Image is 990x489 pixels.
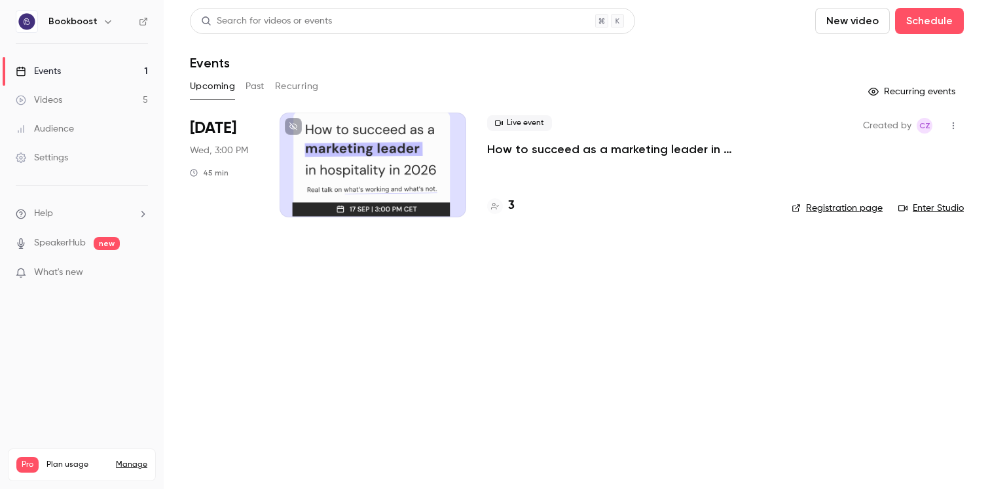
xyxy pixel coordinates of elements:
span: new [94,237,120,250]
img: Bookboost [16,11,37,32]
div: Audience [16,122,74,136]
h1: Events [190,55,230,71]
a: Enter Studio [898,202,964,215]
span: Plan usage [46,460,108,470]
div: Sep 17 Wed, 3:00 PM (Europe/Stockholm) [190,113,259,217]
button: New video [815,8,890,34]
iframe: Noticeable Trigger [132,267,148,279]
button: Recurring [275,76,319,97]
h6: Bookboost [48,15,98,28]
a: 3 [487,197,515,215]
button: Upcoming [190,76,235,97]
h4: 3 [508,197,515,215]
div: Videos [16,94,62,107]
li: help-dropdown-opener [16,207,148,221]
div: 45 min [190,168,229,178]
button: Past [246,76,265,97]
a: SpeakerHub [34,236,86,250]
span: [DATE] [190,118,236,139]
span: What's new [34,266,83,280]
span: Created by [863,118,911,134]
span: Wed, 3:00 PM [190,144,248,157]
button: Schedule [895,8,964,34]
div: Settings [16,151,68,164]
a: Registration page [792,202,883,215]
span: Help [34,207,53,221]
a: How to succeed as a marketing leader in hospitality in [DATE]? [487,141,771,157]
a: Manage [116,460,147,470]
span: Live event [487,115,552,131]
span: CZ [919,118,930,134]
button: Recurring events [862,81,964,102]
div: Events [16,65,61,78]
span: Casey Zhang [917,118,932,134]
span: Pro [16,457,39,473]
div: Search for videos or events [201,14,332,28]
